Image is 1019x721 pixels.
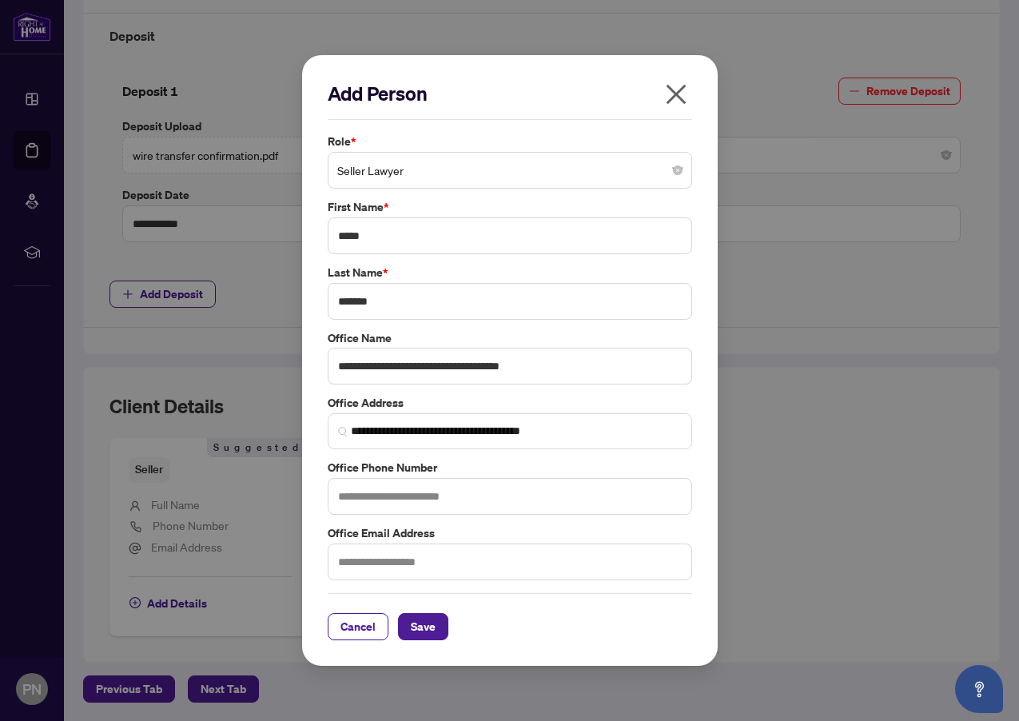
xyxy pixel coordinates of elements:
label: Role [328,133,692,150]
label: Office Email Address [328,524,692,542]
label: Office Address [328,394,692,412]
h2: Add Person [328,81,692,106]
span: Cancel [340,614,376,639]
label: First Name [328,198,692,216]
span: close [663,82,689,107]
button: Open asap [955,665,1003,713]
label: Last Name [328,264,692,281]
span: Save [411,614,436,639]
button: Save [398,613,448,640]
span: Seller Lawyer [337,155,683,185]
button: Cancel [328,613,388,640]
span: close-circle [673,165,683,175]
label: Office Name [328,329,692,347]
img: search_icon [338,427,348,436]
label: Office Phone Number [328,459,692,476]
